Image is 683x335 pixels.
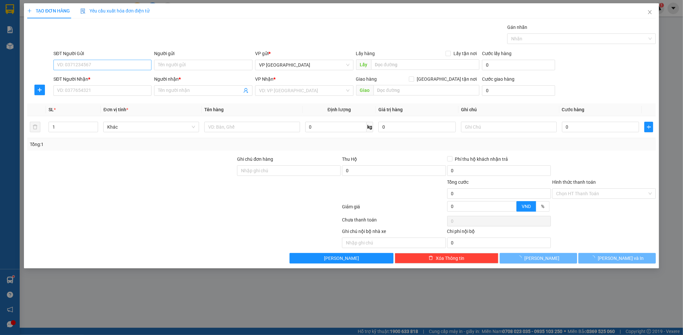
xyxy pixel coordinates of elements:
[451,50,479,57] span: Lấy tận nơi
[3,49,76,58] li: In ngày: 14:31 15/10
[259,60,350,70] span: VP Mỹ Đình
[255,76,273,82] span: VP Nhận
[154,50,252,57] div: Người gửi
[290,253,393,263] button: [PERSON_NAME]
[107,122,195,132] span: Khác
[645,124,653,130] span: plus
[517,256,524,260] span: loading
[461,122,557,132] input: Ghi Chú
[356,85,373,95] span: Giao
[255,50,353,57] div: VP gửi
[30,122,40,132] button: delete
[482,76,514,82] label: Cước giao hàng
[641,3,659,22] button: Close
[204,122,300,132] input: VD: Bàn, Ghế
[53,50,152,57] div: SĐT Người Gửi
[342,238,446,248] input: Nhập ghi chú
[342,203,447,215] div: Giảm giá
[30,141,264,148] div: Tổng: 1
[507,25,527,30] label: Gán nhãn
[378,122,456,132] input: 0
[243,88,249,93] span: user-add
[591,256,598,260] span: loading
[524,255,559,262] span: [PERSON_NAME]
[35,87,45,93] span: plus
[356,76,377,82] span: Giao hàng
[458,103,559,116] th: Ghi chú
[452,156,511,163] span: Phí thu hộ khách nhận trả
[80,9,86,14] img: icon
[482,60,555,70] input: Cước lấy hàng
[447,179,469,185] span: Tổng cước
[154,75,252,83] div: Người nhận
[328,107,351,112] span: Định lượng
[644,122,653,132] button: plus
[27,9,32,13] span: plus
[49,107,54,112] span: SL
[436,255,464,262] span: Xóa Thông tin
[324,255,359,262] span: [PERSON_NAME]
[647,10,653,15] span: close
[447,228,551,238] div: Chi phí nội bộ
[522,204,531,209] span: VND
[103,107,128,112] span: Đơn vị tính
[429,256,433,261] span: delete
[342,228,446,238] div: Ghi chú nội bộ nhà xe
[34,85,45,95] button: plus
[342,216,447,228] div: Chưa thanh toán
[53,75,152,83] div: SĐT Người Nhận
[27,8,70,13] span: TẠO ĐƠN HÀNG
[80,8,150,13] span: Yêu cầu xuất hóa đơn điện tử
[482,51,512,56] label: Cước lấy hàng
[3,39,76,49] li: [PERSON_NAME]
[356,59,371,70] span: Lấy
[500,253,577,263] button: [PERSON_NAME]
[237,157,273,162] label: Ghi chú đơn hàng
[237,165,341,176] input: Ghi chú đơn hàng
[373,85,479,95] input: Dọc đường
[598,255,644,262] span: [PERSON_NAME] và In
[414,75,479,83] span: [GEOGRAPHIC_DATA] tận nơi
[367,122,373,132] span: kg
[395,253,498,263] button: deleteXóa Thông tin
[356,51,375,56] span: Lấy hàng
[378,107,403,112] span: Giá trị hàng
[578,253,656,263] button: [PERSON_NAME] và In
[371,59,479,70] input: Dọc đường
[342,157,357,162] span: Thu Hộ
[552,179,596,185] label: Hình thức thanh toán
[204,107,224,112] span: Tên hàng
[562,107,585,112] span: Cước hàng
[541,204,544,209] span: %
[482,85,555,96] input: Cước giao hàng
